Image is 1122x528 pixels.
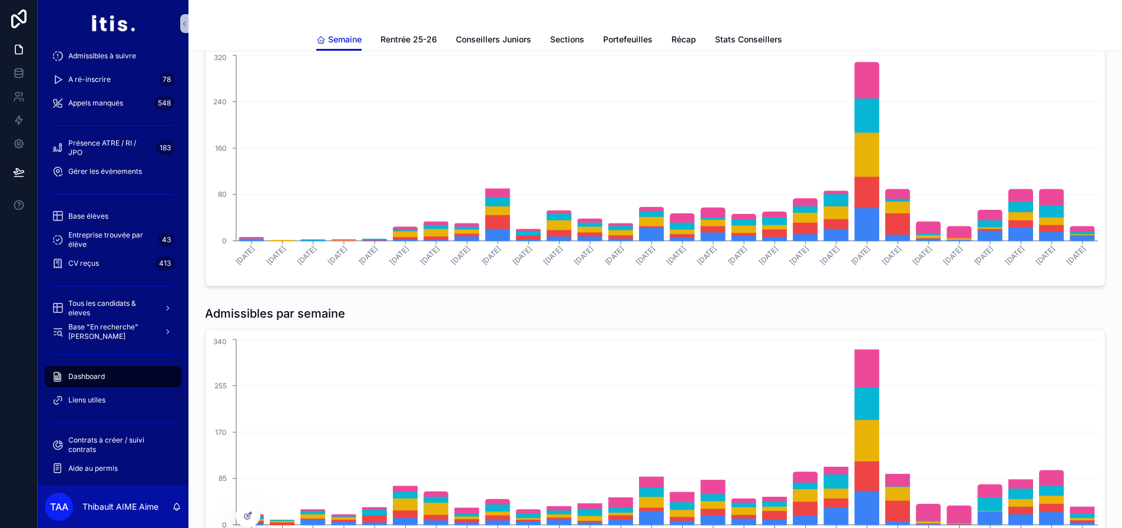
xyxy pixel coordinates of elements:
a: Récap [671,29,696,52]
a: Liens utiles [45,390,181,411]
tspan: 320 [214,53,227,62]
a: Stats Conseillers [715,29,782,52]
tspan: [DATE] [326,244,349,266]
div: 548 [154,96,174,110]
p: Thibault AIME Aime [82,501,158,513]
tspan: [DATE] [296,244,318,266]
tspan: [DATE] [572,244,595,266]
div: 413 [155,256,174,270]
tspan: 80 [218,190,227,199]
span: CV reçus [68,259,99,268]
tspan: [DATE] [942,244,964,266]
span: Admissibles à suivre [68,51,136,61]
tspan: [DATE] [419,244,441,266]
a: Admissibles à suivre [45,45,181,67]
span: Appels manqués [68,98,123,108]
a: Portefeuilles [603,29,653,52]
tspan: [DATE] [603,244,625,266]
tspan: [DATE] [634,244,656,266]
tspan: [DATE] [757,244,779,266]
tspan: [DATE] [357,244,379,266]
a: Rentrée 25-26 [380,29,437,52]
tspan: [DATE] [264,244,287,266]
a: Aide au permis [45,458,181,479]
a: Conseillers Juniors [456,29,531,52]
a: Appels manqués548 [45,93,181,114]
tspan: [DATE] [449,244,472,266]
h1: Admissibles par semaine [205,305,345,322]
span: Base "En recherche" [PERSON_NAME] [68,322,154,341]
tspan: [DATE] [911,244,934,266]
span: Stats Conseillers [715,34,782,45]
tspan: [DATE] [880,244,902,266]
span: Récap [671,34,696,45]
tspan: 0 [222,236,227,245]
div: 78 [159,72,174,87]
span: Aide au permis [68,464,118,473]
tspan: 160 [215,144,227,153]
span: Rentrée 25-26 [380,34,437,45]
span: A ré-inscrire [68,75,111,84]
a: Tous les candidats & eleves [45,298,181,319]
div: 43 [158,233,174,247]
tspan: [DATE] [696,244,718,266]
span: Sections [550,34,584,45]
a: CV reçus413 [45,253,181,274]
tspan: [DATE] [234,244,256,266]
span: Présence ATRE / RI / JPO [68,138,151,157]
span: Contrats à créer / suivi contrats [68,435,170,454]
a: Présence ATRE / RI / JPO183 [45,137,181,159]
a: Gérer les évènements [45,161,181,182]
tspan: [DATE] [972,244,995,266]
tspan: [DATE] [788,244,810,266]
tspan: 85 [219,474,227,483]
tspan: 240 [213,97,227,106]
tspan: [DATE] [542,244,564,266]
img: App logo [91,14,135,33]
span: TAA [50,500,68,514]
a: Dashboard [45,366,181,387]
tspan: [DATE] [819,244,841,266]
a: Sections [550,29,584,52]
a: Base élèves [45,206,181,227]
a: Contrats à créer / suivi contrats [45,434,181,456]
tspan: 340 [213,337,227,346]
tspan: [DATE] [665,244,687,266]
span: Semaine [328,34,362,45]
tspan: [DATE] [388,244,410,266]
tspan: [DATE] [1034,244,1057,266]
a: Semaine [316,29,362,51]
tspan: [DATE] [726,244,749,266]
a: A ré-inscrire78 [45,69,181,90]
span: Dashboard [68,372,105,381]
div: 183 [156,141,174,155]
span: Portefeuilles [603,34,653,45]
a: Entreprise trouvée par élève43 [45,229,181,250]
span: Tous les candidats & eleves [68,299,154,318]
div: chart [213,52,1098,279]
tspan: [DATE] [849,244,872,266]
tspan: [DATE] [1003,244,1025,266]
div: scrollable content [38,47,188,486]
a: Base "En recherche" [PERSON_NAME] [45,321,181,342]
span: Entreprise trouvée par élève [68,230,154,249]
tspan: [DATE] [480,244,502,266]
tspan: [DATE] [511,244,533,266]
span: Gérer les évènements [68,167,142,176]
tspan: [DATE] [1065,244,1087,266]
tspan: 255 [214,381,227,390]
span: Liens utiles [68,395,105,405]
tspan: 170 [215,428,227,437]
span: Conseillers Juniors [456,34,531,45]
span: Base élèves [68,212,108,221]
